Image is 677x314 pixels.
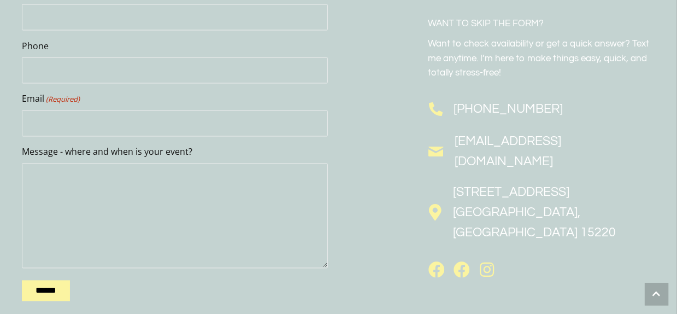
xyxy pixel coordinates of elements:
label: Message - where and when is your event? [22,146,328,160]
span: WANT TO SKIP THE FORM? [428,19,544,28]
a: [STREET_ADDRESS][GEOGRAPHIC_DATA], [GEOGRAPHIC_DATA] 15220 [453,186,616,240]
a: Facebook [428,262,445,280]
a: Instagram [478,262,496,280]
label: Phone [22,39,328,54]
span: (Required) [45,94,80,106]
a: [EMAIL_ADDRESS][DOMAIN_NAME] [455,135,561,168]
span: Want to check availability or get a quick answer? Text me anytime. I’m here to make things easy, ... [428,39,649,78]
a: Facebook (videography) [453,262,470,280]
a: [PHONE_NUMBER] [454,103,563,116]
label: Email [22,92,328,107]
